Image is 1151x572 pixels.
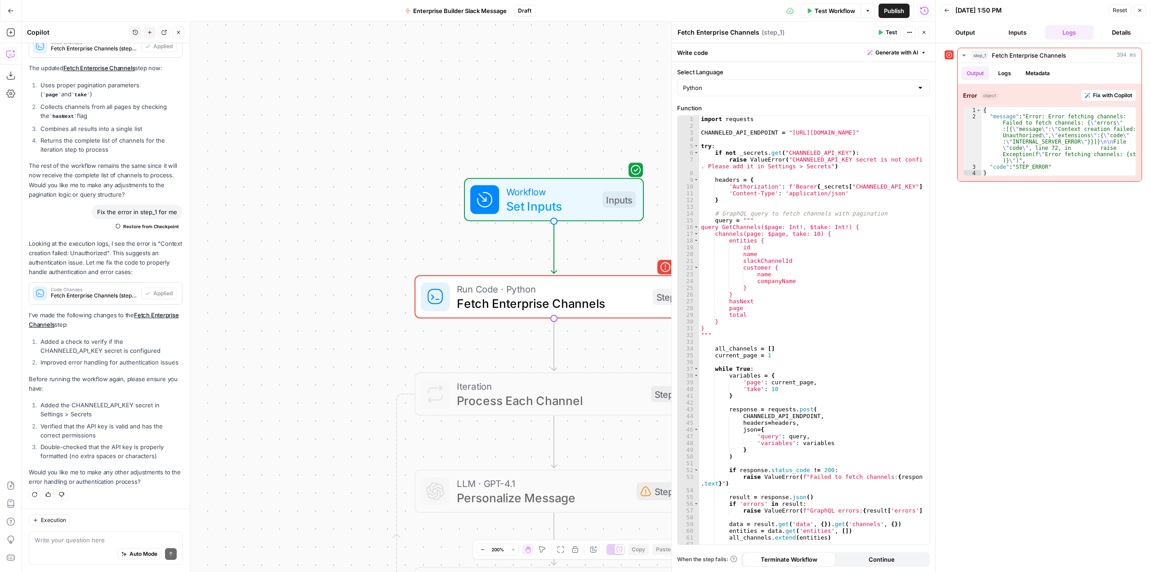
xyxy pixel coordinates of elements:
[694,365,699,372] span: Toggle code folding, rows 37 through 67
[678,494,699,500] div: 55
[678,345,699,352] div: 34
[694,230,699,237] span: Toggle code folding, rows 17 through 30
[38,124,183,133] li: Combines all results into a single list
[678,237,699,244] div: 18
[506,185,595,199] span: Workflow
[551,415,557,468] g: Edge from step_2 to step_3
[963,91,977,100] strong: Error
[678,257,699,264] div: 21
[678,170,699,176] div: 8
[628,544,649,555] button: Copy
[29,239,183,277] p: Looking at the execution logs, I see the error is "Context creation failed: Unauthorized". This s...
[678,298,699,305] div: 27
[958,63,1142,181] div: 394 ms
[651,386,685,402] div: Step 2
[678,311,699,318] div: 29
[941,25,990,40] button: Output
[153,289,173,297] span: Applied
[637,482,685,500] div: Step 3
[518,7,531,15] span: Draft
[678,433,699,440] div: 47
[678,244,699,251] div: 19
[694,143,699,149] span: Toggle code folding, rows 5 through 69
[694,176,699,183] span: Toggle code folding, rows 9 through 12
[678,399,699,406] div: 42
[678,365,699,372] div: 37
[992,51,1066,60] span: Fetch Enterprise Channels
[678,446,699,453] div: 49
[457,489,629,507] span: Personalize Message
[112,221,183,232] button: Restore from Checkpoint
[678,406,699,413] div: 43
[38,358,183,367] li: Improved error handling for authentication issues
[886,28,897,36] span: Test
[694,467,699,473] span: Toggle code folding, rows 52 through 53
[678,426,699,433] div: 46
[38,81,183,99] li: Uses proper pagination parameters ( and )
[141,41,177,52] button: Applied
[71,92,90,98] code: take
[678,359,699,365] div: 36
[678,318,699,325] div: 30
[27,28,127,37] div: Copilot
[29,468,183,486] p: Would you like me to make any other adjustments to the error handling or authentication process?
[1081,90,1136,101] button: Fix with Copilot
[672,43,935,62] div: Write code
[815,6,855,15] span: Test Workflow
[415,373,693,416] div: IterationProcess Each ChannelStep 2
[678,278,699,284] div: 24
[678,264,699,271] div: 22
[1097,25,1146,40] button: Details
[961,67,989,80] button: Output
[678,419,699,426] div: 45
[694,224,699,230] span: Toggle code folding, rows 16 through 31
[678,284,699,291] div: 25
[656,545,671,554] span: Paste
[678,210,699,217] div: 14
[677,555,737,563] span: When the step fails:
[551,513,557,565] g: Edge from step_3 to step_4
[551,221,557,274] g: Edge from start to step_1
[683,83,913,92] input: Python
[29,514,70,526] button: Execution
[864,47,930,59] button: Generate with AI
[51,45,138,53] span: Fetch Enterprise Channels (step_1)
[678,473,699,487] div: 53
[678,453,699,460] div: 50
[678,183,699,190] div: 10
[29,311,183,329] p: I've made the following changes to the step:
[29,161,183,199] p: The rest of the workflow remains the same since it will now receive the complete list of channels...
[29,311,179,328] a: Fetch Enterprise Channels
[678,217,699,224] div: 15
[678,224,699,230] div: 16
[678,291,699,298] div: 26
[457,282,646,296] span: Run Code · Python
[38,102,183,121] li: Collects channels from all pages by checking the flag
[678,487,699,494] div: 54
[958,48,1142,63] button: 394 ms
[51,292,138,300] span: Fetch Enterprise Channels (step_1)
[141,288,177,299] button: Applied
[415,178,693,221] div: WorkflowSet InputsInputs
[694,149,699,156] span: Toggle code folding, rows 6 through 7
[678,149,699,156] div: 6
[694,372,699,379] span: Toggle code folding, rows 38 through 41
[694,264,699,271] span: Toggle code folding, rows 22 through 25
[884,6,904,15] span: Publish
[678,190,699,197] div: 11
[801,4,861,18] button: Test Workflow
[63,64,135,72] a: Fetch Enterprise Channels
[869,555,895,564] span: Continue
[678,467,699,473] div: 52
[694,237,699,244] span: Toggle code folding, rows 18 through 26
[551,319,557,371] g: Edge from step_1 to step_2
[153,42,173,50] span: Applied
[38,442,183,460] li: Double-checked that the API key is properly formatted (no extra spaces or characters)
[677,104,930,113] label: Function
[875,49,918,57] span: Generate with AI
[993,67,1017,80] button: Logs
[976,107,981,113] span: Toggle code folding, rows 1 through 4
[415,275,693,319] div: ErrorRun Code · PythonFetch Enterprise ChannelsStep 1
[678,372,699,379] div: 38
[678,332,699,338] div: 32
